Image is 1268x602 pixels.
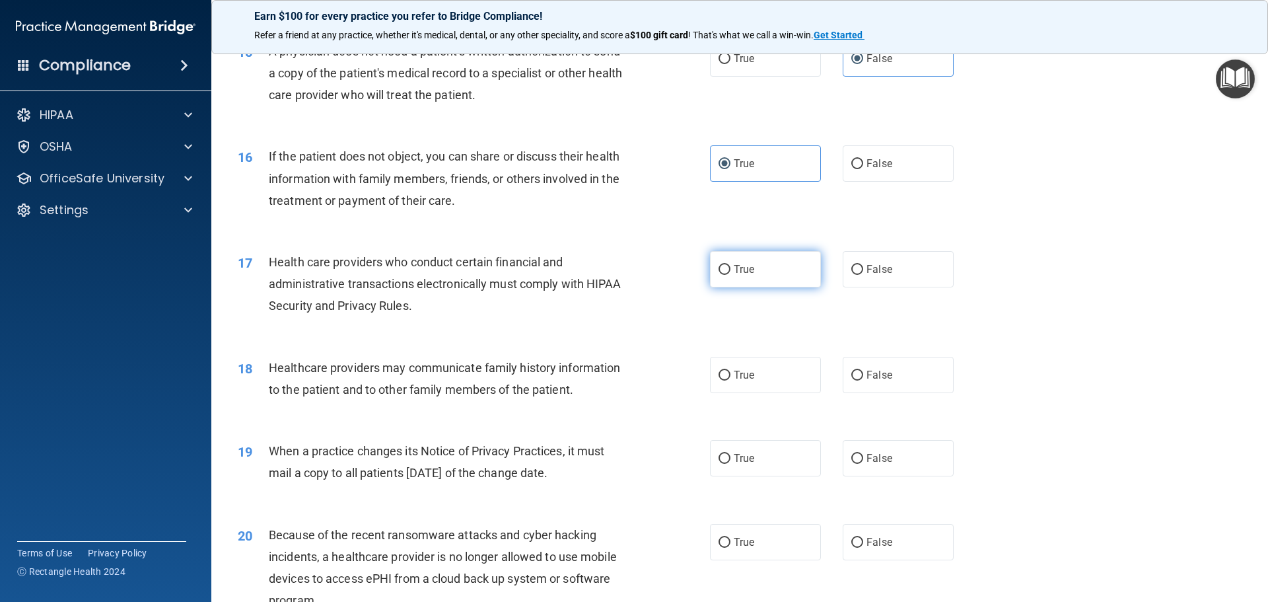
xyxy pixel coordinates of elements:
[719,538,730,548] input: True
[16,170,192,186] a: OfficeSafe University
[238,444,252,460] span: 19
[269,361,620,396] span: Healthcare providers may communicate family history information to the patient and to other famil...
[734,52,754,65] span: True
[734,263,754,276] span: True
[254,30,630,40] span: Refer a friend at any practice, whether it's medical, dental, or any other speciality, and score a
[851,265,863,275] input: False
[238,528,252,544] span: 20
[238,44,252,60] span: 15
[734,536,754,548] span: True
[734,369,754,381] span: True
[630,30,688,40] strong: $100 gift card
[16,202,192,218] a: Settings
[851,371,863,381] input: False
[16,14,195,40] img: PMB logo
[851,538,863,548] input: False
[851,159,863,169] input: False
[719,454,730,464] input: True
[16,107,192,123] a: HIPAA
[866,157,892,170] span: False
[254,10,1225,22] p: Earn $100 for every practice you refer to Bridge Compliance!
[238,255,252,271] span: 17
[40,202,88,218] p: Settings
[40,170,164,186] p: OfficeSafe University
[269,149,619,207] span: If the patient does not object, you can share or discuss their health information with family mem...
[40,139,73,155] p: OSHA
[866,536,892,548] span: False
[688,30,814,40] span: ! That's what we call a win-win.
[269,44,622,102] span: A physician does not need a patient's written authorization to send a copy of the patient's medic...
[814,30,863,40] strong: Get Started
[88,546,147,560] a: Privacy Policy
[269,255,621,313] span: Health care providers who conduct certain financial and administrative transactions electronicall...
[866,369,892,381] span: False
[851,54,863,64] input: False
[719,159,730,169] input: True
[719,265,730,275] input: True
[1216,59,1255,98] button: Open Resource Center
[269,444,604,480] span: When a practice changes its Notice of Privacy Practices, it must mail a copy to all patients [DAT...
[39,56,131,75] h4: Compliance
[866,52,892,65] span: False
[866,263,892,276] span: False
[866,452,892,465] span: False
[851,454,863,464] input: False
[719,54,730,64] input: True
[17,546,72,560] a: Terms of Use
[16,139,192,155] a: OSHA
[40,107,73,123] p: HIPAA
[734,157,754,170] span: True
[238,361,252,377] span: 18
[734,452,754,465] span: True
[814,30,864,40] a: Get Started
[719,371,730,381] input: True
[238,149,252,165] span: 16
[17,565,125,578] span: Ⓒ Rectangle Health 2024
